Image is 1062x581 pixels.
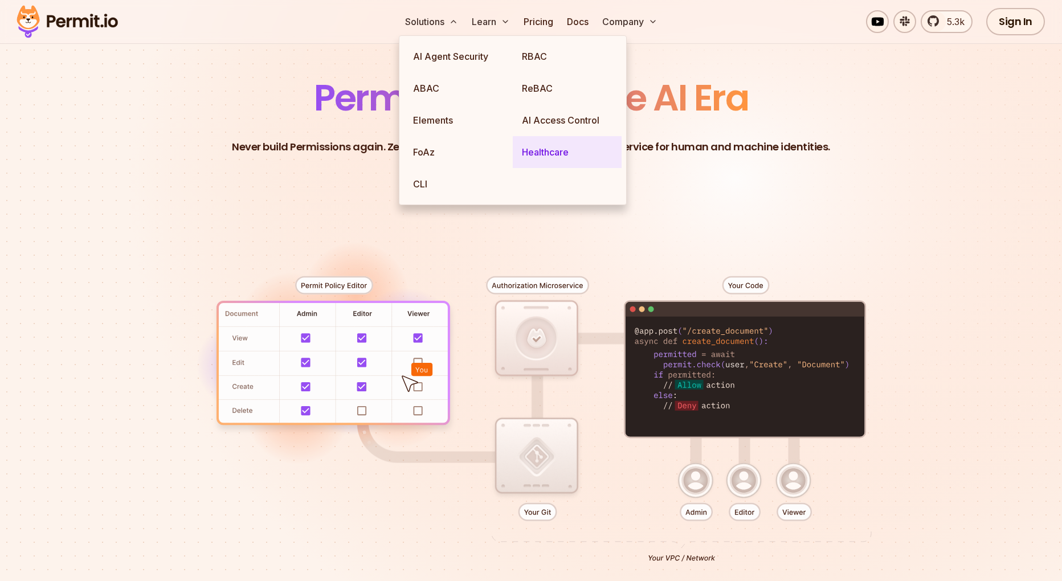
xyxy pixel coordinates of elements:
a: Pricing [519,10,558,33]
a: Sign In [986,8,1045,35]
button: Learn [467,10,514,33]
p: Never build Permissions again. Zero-latency fine-grained authorization as a service for human and... [232,139,830,155]
a: Elements [404,104,513,136]
a: FoAz [404,136,513,168]
a: ReBAC [513,72,622,104]
a: Healthcare [513,136,622,168]
a: AI Agent Security [404,40,513,72]
a: Docs [562,10,593,33]
a: RBAC [513,40,622,72]
a: CLI [404,168,513,200]
span: 5.3k [940,15,965,28]
span: Permissions for The AI Era [314,72,748,123]
button: Solutions [401,10,463,33]
a: AI Access Control [513,104,622,136]
a: ABAC [404,72,513,104]
button: Company [598,10,662,33]
a: 5.3k [921,10,973,33]
img: Permit logo [11,2,123,41]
